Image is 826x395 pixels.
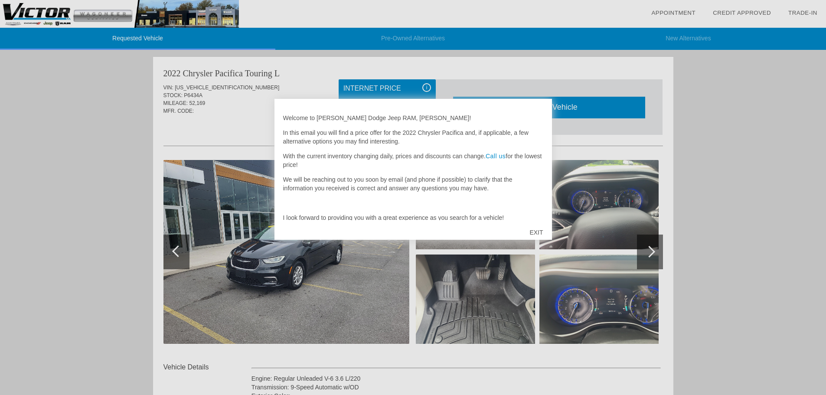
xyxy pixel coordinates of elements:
[283,152,543,169] p: With the current inventory changing daily, prices and discounts can change. for the lowest price!
[486,153,506,160] a: Call us
[283,213,543,222] p: I look forward to providing you with a great experience as you search for a vehicle!
[713,10,771,16] a: Credit Approved
[283,175,543,193] p: We will be reaching out to you soon by email (and phone if possible) to clarify that the informat...
[788,10,817,16] a: Trade-In
[283,128,543,146] p: In this email you will find a price offer for the 2022 Chrysler Pacifica and, if applicable, a fe...
[651,10,695,16] a: Appointment
[521,219,552,245] div: EXIT
[283,114,543,122] p: Welcome to [PERSON_NAME] Dodge Jeep RAM, [PERSON_NAME]!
